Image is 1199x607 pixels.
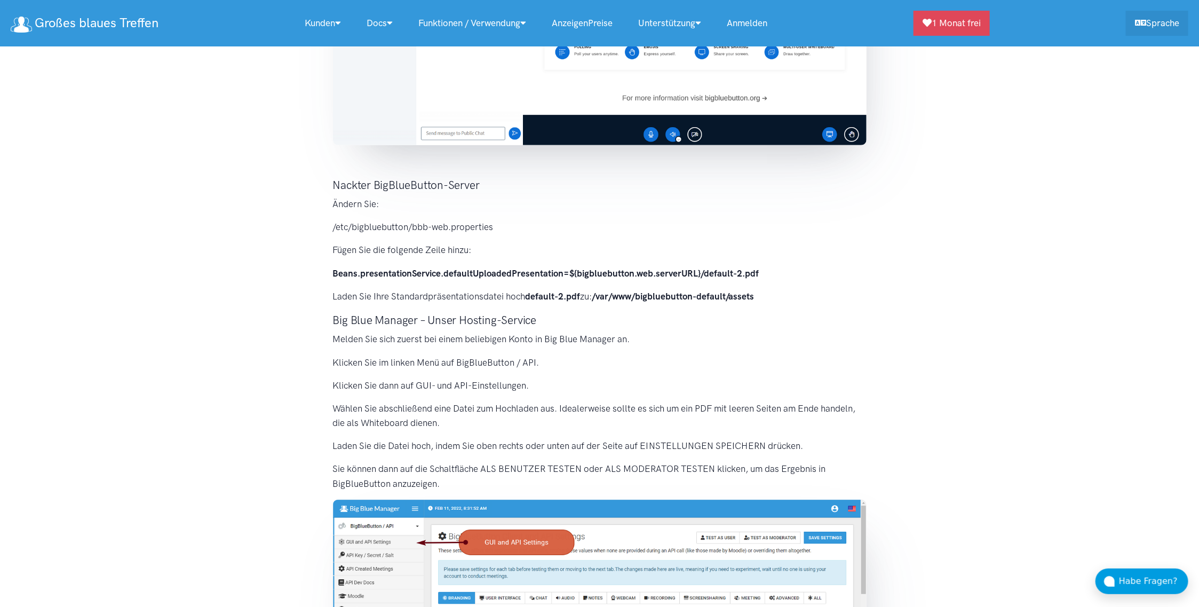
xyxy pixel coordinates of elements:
div: Habe Fragen? [1119,574,1188,588]
h3: Nackter BigBlueButton-Server [333,177,867,193]
p: Fügen Sie die folgende Zeile hinzu: [333,243,867,257]
a: Großes blaues Treffen [11,12,158,35]
p: Laden Sie Ihre Standardpräsentationsdatei hoch zu: [333,289,867,304]
a: Sprache [1126,11,1188,36]
a: AnzeigenPreise [539,12,625,35]
img: Logo [11,17,32,33]
h3: Big Blue Manager – Unser Hosting-Service [333,312,867,328]
a: 1 Monat frei [914,11,990,36]
strong: Beans.presentationService.defaultUploadedPresentation=${bigbluebutton.web.serverURL}/default-2.pdf [333,268,759,279]
a: Unterstützung [625,12,714,35]
a: Docs [354,12,406,35]
p: Klicken Sie im linken Menü auf BigBlueButton / API. [333,356,867,370]
p: Laden Sie die Datei hoch, indem Sie oben rechts oder unten auf der Seite auf EINSTELLUNGEN SPEICH... [333,439,867,453]
p: Klicken Sie dann auf GUI- und API-Einstellungen. [333,379,867,393]
p: Sie können dann auf die Schaltfläche ALS BENUTZER TESTEN oder ALS MODERATOR TESTEN klicken, um da... [333,462,867,491]
button: Habe Fragen? [1095,569,1188,594]
a: Kunden [292,12,354,35]
a: Anmelden [714,12,780,35]
p: Wählen Sie abschließend eine Datei zum Hochladen aus. Idealerweise sollte es sich um ein PDF mit ... [333,401,867,430]
a: Funktionen / Verwendung [406,12,539,35]
strong: default-2.pdf [526,291,581,302]
p: Melden Sie sich zuerst bei einem beliebigen Konto in Big Blue Manager an. [333,332,867,346]
p: Ändern Sie: [333,197,867,211]
p: /etc/bigbluebutton/bbb-web.properties [333,220,867,234]
strong: /var/www/bigbluebutton-default/assets [592,291,755,302]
